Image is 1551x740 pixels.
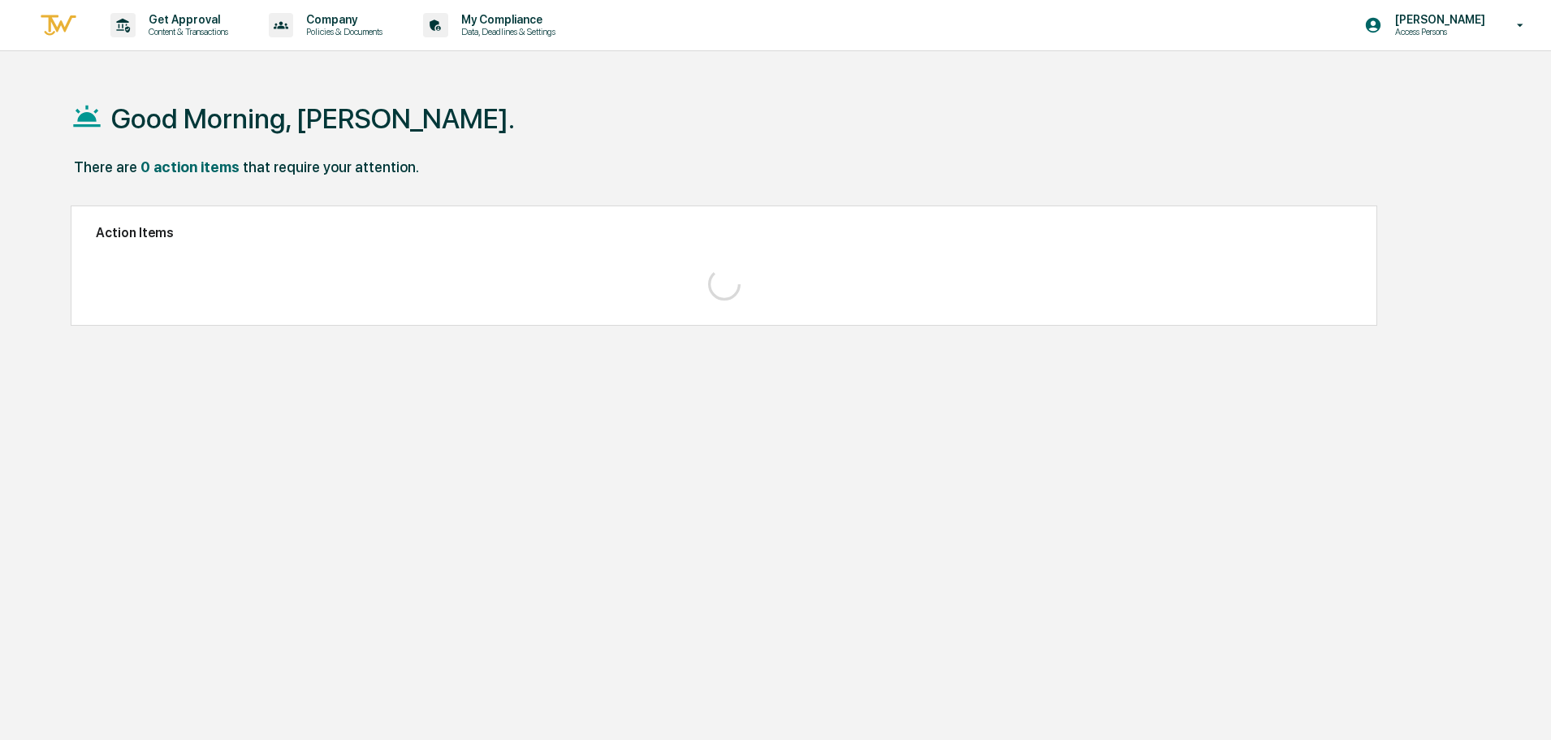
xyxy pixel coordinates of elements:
[96,225,1352,240] h2: Action Items
[39,12,78,39] img: logo
[136,26,236,37] p: Content & Transactions
[448,13,564,26] p: My Compliance
[448,26,564,37] p: Data, Deadlines & Settings
[140,158,240,175] div: 0 action items
[1382,26,1493,37] p: Access Persons
[1382,13,1493,26] p: [PERSON_NAME]
[74,158,137,175] div: There are
[293,26,391,37] p: Policies & Documents
[243,158,419,175] div: that require your attention.
[111,102,515,135] h1: Good Morning, [PERSON_NAME].
[293,13,391,26] p: Company
[136,13,236,26] p: Get Approval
